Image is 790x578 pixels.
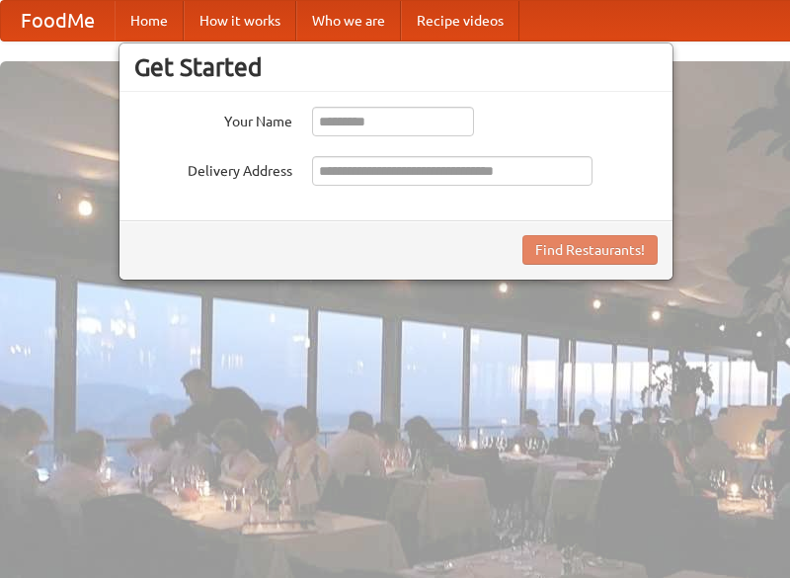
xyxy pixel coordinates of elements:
label: Delivery Address [134,156,292,181]
a: FoodMe [1,1,115,41]
a: Who we are [296,1,401,41]
h3: Get Started [134,52,658,82]
a: Home [115,1,184,41]
a: Recipe videos [401,1,519,41]
label: Your Name [134,107,292,131]
a: How it works [184,1,296,41]
button: Find Restaurants! [522,235,658,265]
